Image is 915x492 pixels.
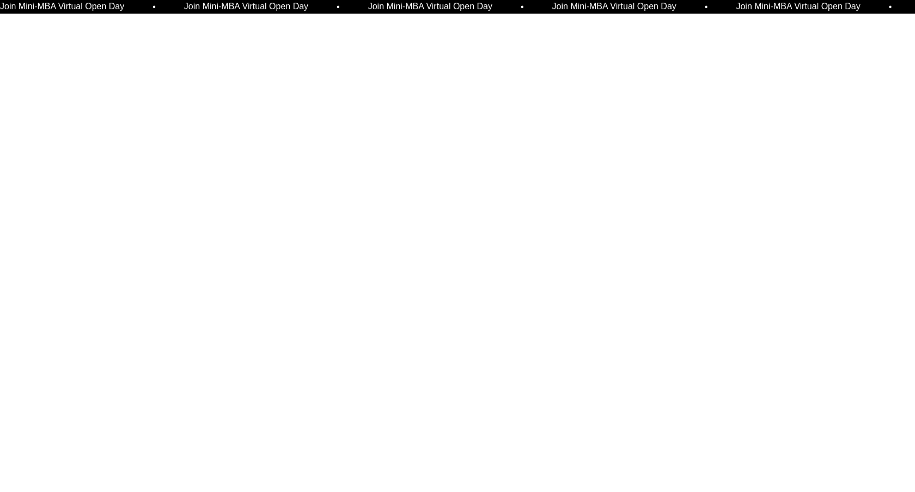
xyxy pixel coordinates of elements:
[888,3,891,11] span: •
[704,3,707,11] span: •
[152,3,155,11] span: •
[335,3,339,11] span: •
[520,3,523,11] span: •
